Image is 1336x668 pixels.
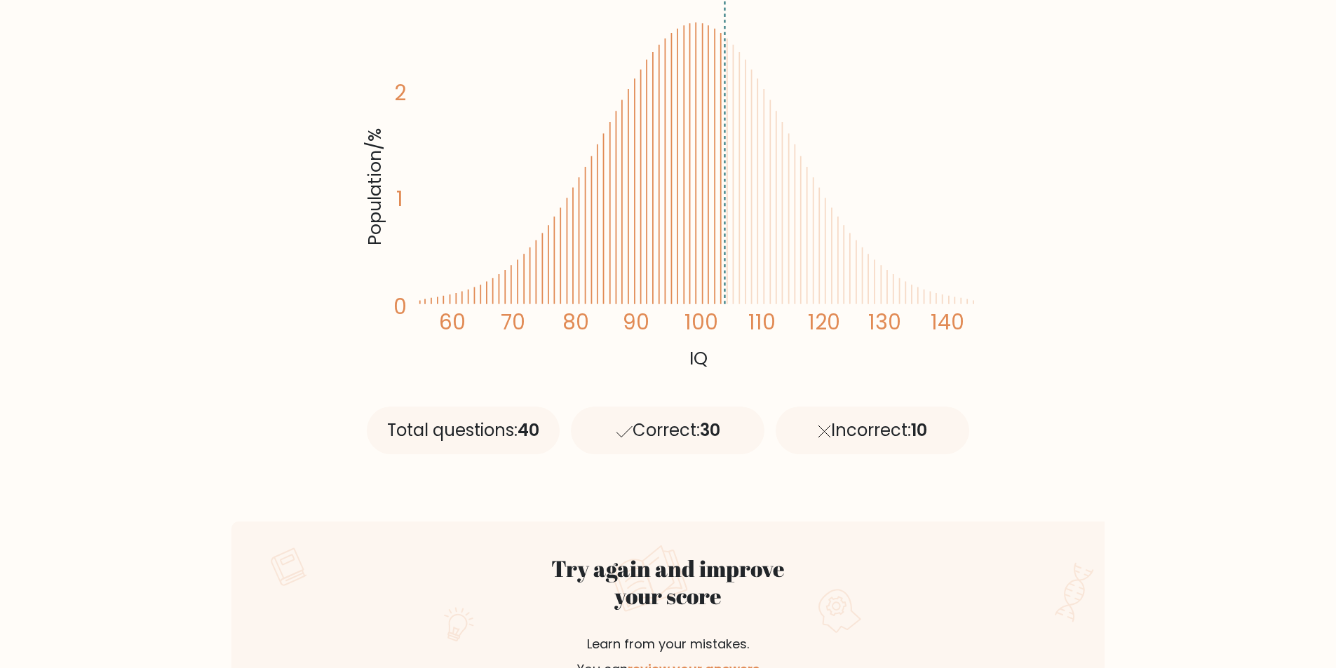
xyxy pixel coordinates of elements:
[931,308,964,336] tspan: 140
[367,407,560,454] div: Total questions:
[501,555,835,609] h2: Try again and improve your score
[808,308,840,336] tspan: 120
[868,308,901,336] tspan: 130
[911,418,927,442] span: 10
[684,308,718,336] tspan: 100
[562,308,588,336] tspan: 80
[689,346,708,371] tspan: IQ
[394,79,406,107] tspan: 2
[623,308,649,336] tspan: 90
[438,308,465,336] tspan: 60
[571,407,764,454] div: Correct:
[748,308,776,336] tspan: 110
[396,185,403,214] tspan: 1
[776,407,969,454] div: Incorrect:
[700,418,720,442] span: 30
[501,308,525,336] tspan: 70
[518,418,539,442] span: 40
[393,293,407,322] tspan: 0
[362,129,387,246] tspan: Population/%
